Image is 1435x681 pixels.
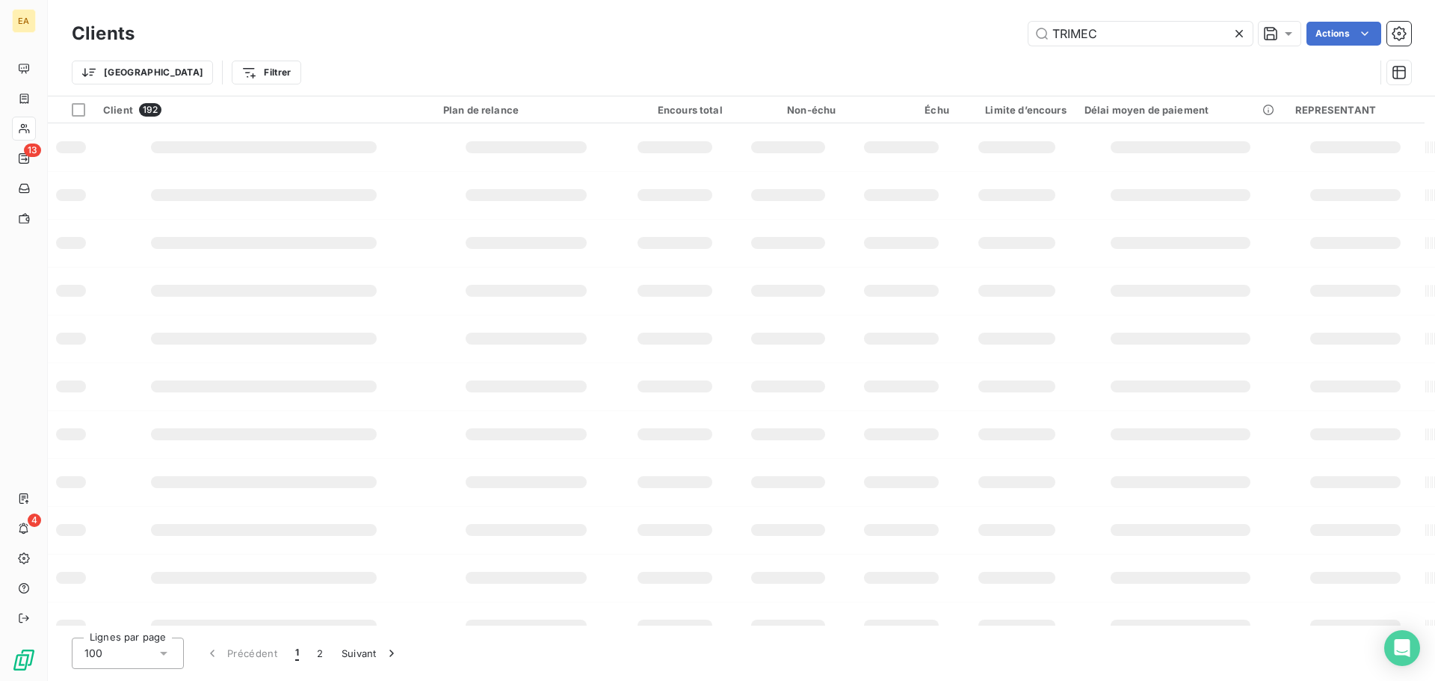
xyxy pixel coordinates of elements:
button: Filtrer [232,61,300,84]
input: Rechercher [1028,22,1253,46]
span: Client [103,104,133,116]
div: Plan de relance [443,104,609,116]
div: Limite d’encours [967,104,1067,116]
div: REPRESENTANT [1295,104,1416,116]
div: EA [12,9,36,33]
div: Open Intercom Messenger [1384,630,1420,666]
span: 4 [28,514,41,527]
span: 100 [84,646,102,661]
button: 1 [286,638,308,669]
div: Délai moyen de paiement [1084,104,1277,116]
button: 2 [308,638,332,669]
button: Précédent [196,638,286,669]
button: [GEOGRAPHIC_DATA] [72,61,213,84]
h3: Clients [72,20,135,47]
span: 13 [24,144,41,157]
button: Actions [1306,22,1381,46]
div: Encours total [627,104,723,116]
img: Logo LeanPay [12,648,36,672]
div: Non-échu [741,104,836,116]
span: 192 [139,103,161,117]
span: 1 [295,646,299,661]
button: Suivant [333,638,408,669]
div: Échu [854,104,949,116]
